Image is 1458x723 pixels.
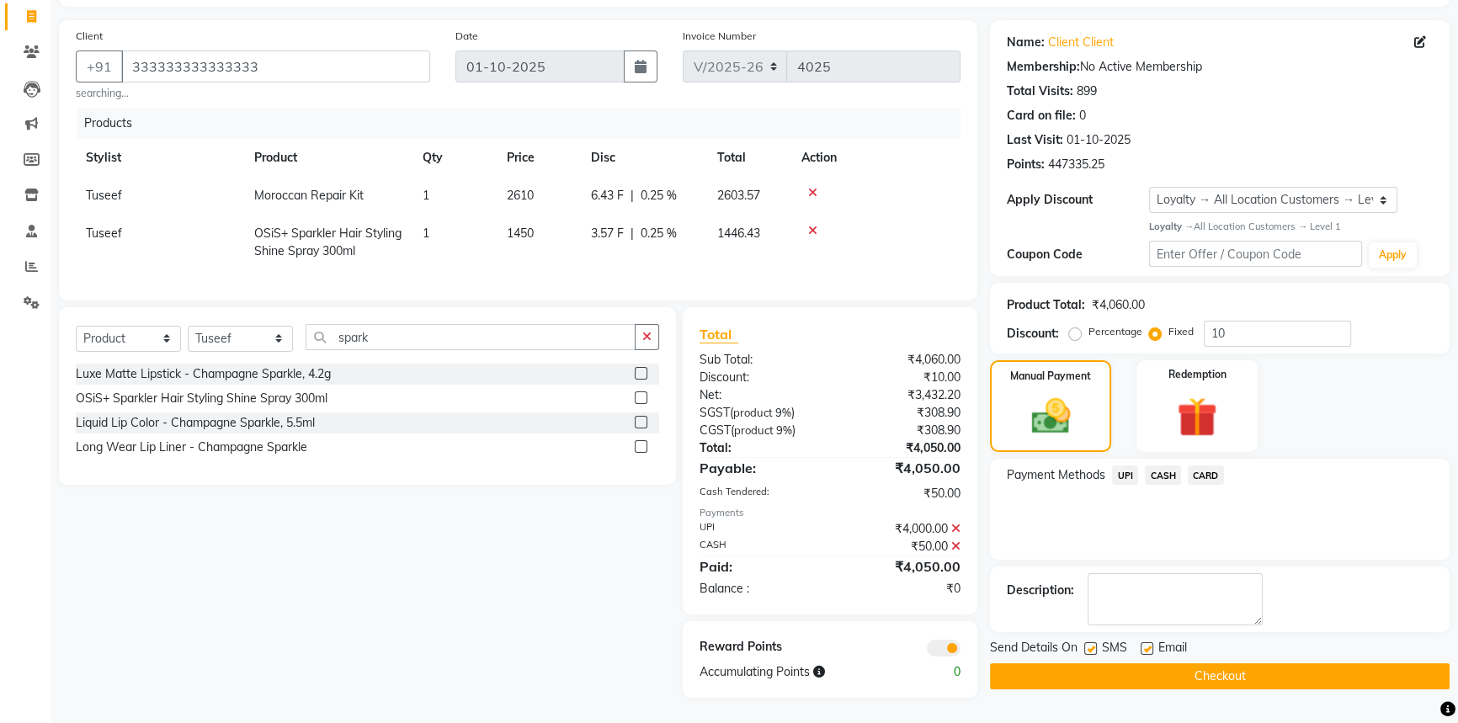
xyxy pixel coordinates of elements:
[507,226,534,241] span: 1450
[1149,221,1194,232] strong: Loyalty →
[412,139,497,177] th: Qty
[687,580,830,598] div: Balance :
[1007,34,1045,51] div: Name:
[423,226,429,241] span: 1
[990,663,1450,689] button: Checkout
[306,324,636,350] input: Search or Scan
[734,423,774,437] span: product
[687,386,830,404] div: Net:
[641,225,677,242] span: 0.25 %
[687,638,830,657] div: Reward Points
[1048,34,1114,51] a: Client Client
[830,520,973,538] div: ₹4,000.00
[121,51,430,82] input: Search by Name/Mobile/Email/Code
[830,538,973,556] div: ₹50.00
[687,538,830,556] div: CASH
[687,369,830,386] div: Discount:
[902,663,973,681] div: 0
[1164,392,1230,443] img: _gift.svg
[830,458,973,478] div: ₹4,050.00
[591,187,624,205] span: 6.43 F
[631,187,634,205] span: |
[830,386,973,404] div: ₹3,432.20
[1019,394,1083,439] img: _cash.svg
[717,226,760,241] span: 1446.43
[830,422,973,439] div: ₹308.90
[244,139,412,177] th: Product
[507,188,534,203] span: 2610
[1079,107,1086,125] div: 0
[76,414,315,432] div: Liquid Lip Color - Champagne Sparkle, 5.5ml
[1112,465,1138,485] span: UPI
[990,639,1078,660] span: Send Details On
[76,439,307,456] div: Long Wear Lip Liner - Champagne Sparkle
[423,188,429,203] span: 1
[1007,156,1045,173] div: Points:
[1158,639,1187,660] span: Email
[1168,367,1227,382] label: Redemption
[1007,246,1149,263] div: Coupon Code
[76,86,430,101] small: searching...
[687,520,830,538] div: UPI
[455,29,478,44] label: Date
[76,139,244,177] th: Stylist
[683,29,756,44] label: Invoice Number
[687,556,830,577] div: Paid:
[1007,82,1073,100] div: Total Visits:
[733,406,773,419] span: product
[830,485,973,502] div: ₹50.00
[687,663,902,681] div: Accumulating Points
[86,188,122,203] span: Tuseef
[1102,639,1127,660] span: SMS
[830,556,973,577] div: ₹4,050.00
[1007,325,1059,343] div: Discount:
[254,226,402,258] span: OSiS+ Sparkler Hair Styling Shine Spray 300ml
[830,580,973,598] div: ₹0
[700,423,731,438] span: CGST
[1149,220,1433,234] div: All Location Customers → Level 1
[1067,131,1131,149] div: 01-10-2025
[1007,58,1433,76] div: No Active Membership
[687,422,830,439] div: ( )
[1007,582,1074,599] div: Description:
[1007,191,1149,209] div: Apply Discount
[717,188,760,203] span: 2603.57
[700,405,730,420] span: SGST
[1007,58,1080,76] div: Membership:
[76,29,103,44] label: Client
[707,139,791,177] th: Total
[830,351,973,369] div: ₹4,060.00
[687,351,830,369] div: Sub Total:
[77,108,973,139] div: Products
[1149,241,1362,267] input: Enter Offer / Coupon Code
[1007,131,1063,149] div: Last Visit:
[497,139,581,177] th: Price
[687,404,830,422] div: ( )
[581,139,707,177] th: Disc
[1048,156,1104,173] div: 447335.25
[76,365,331,383] div: Luxe Matte Lipstick - Champagne Sparkle, 4.2g
[830,369,973,386] div: ₹10.00
[641,187,677,205] span: 0.25 %
[791,139,960,177] th: Action
[1188,465,1224,485] span: CARD
[775,406,791,419] span: 9%
[1168,324,1194,339] label: Fixed
[830,439,973,457] div: ₹4,050.00
[1010,369,1091,384] label: Manual Payment
[254,188,364,203] span: Moroccan Repair Kit
[631,225,634,242] span: |
[76,390,327,407] div: OSiS+ Sparkler Hair Styling Shine Spray 300ml
[76,51,123,82] button: +91
[86,226,122,241] span: Tuseef
[1007,296,1085,314] div: Product Total:
[776,423,792,437] span: 9%
[1007,107,1076,125] div: Card on file:
[700,506,961,520] div: Payments
[700,326,738,343] span: Total
[1088,324,1142,339] label: Percentage
[1369,242,1417,268] button: Apply
[1077,82,1097,100] div: 899
[1145,465,1181,485] span: CASH
[1092,296,1145,314] div: ₹4,060.00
